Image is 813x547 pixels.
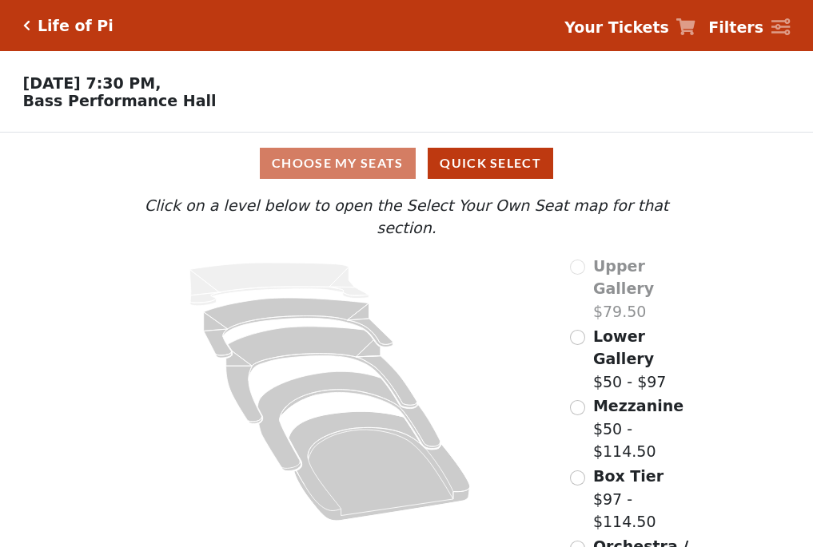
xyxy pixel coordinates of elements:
[593,465,700,533] label: $97 - $114.50
[593,467,664,485] span: Box Tier
[708,16,790,39] a: Filters
[289,411,471,521] path: Orchestra / Parterre Circle - Seats Available: 50
[708,18,763,36] strong: Filters
[190,263,369,306] path: Upper Gallery - Seats Available: 0
[593,397,683,414] span: Mezzanine
[113,194,699,240] p: Click on a level below to open the Select Your Own Seat map for that section.
[204,298,393,358] path: Lower Gallery - Seats Available: 167
[564,18,669,36] strong: Your Tickets
[593,394,700,463] label: $50 - $114.50
[38,17,114,35] h5: Life of Pi
[593,327,654,368] span: Lower Gallery
[593,255,700,323] label: $79.50
[593,325,700,394] label: $50 - $97
[428,148,553,179] button: Quick Select
[564,16,695,39] a: Your Tickets
[593,257,654,298] span: Upper Gallery
[23,20,30,31] a: Click here to go back to filters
